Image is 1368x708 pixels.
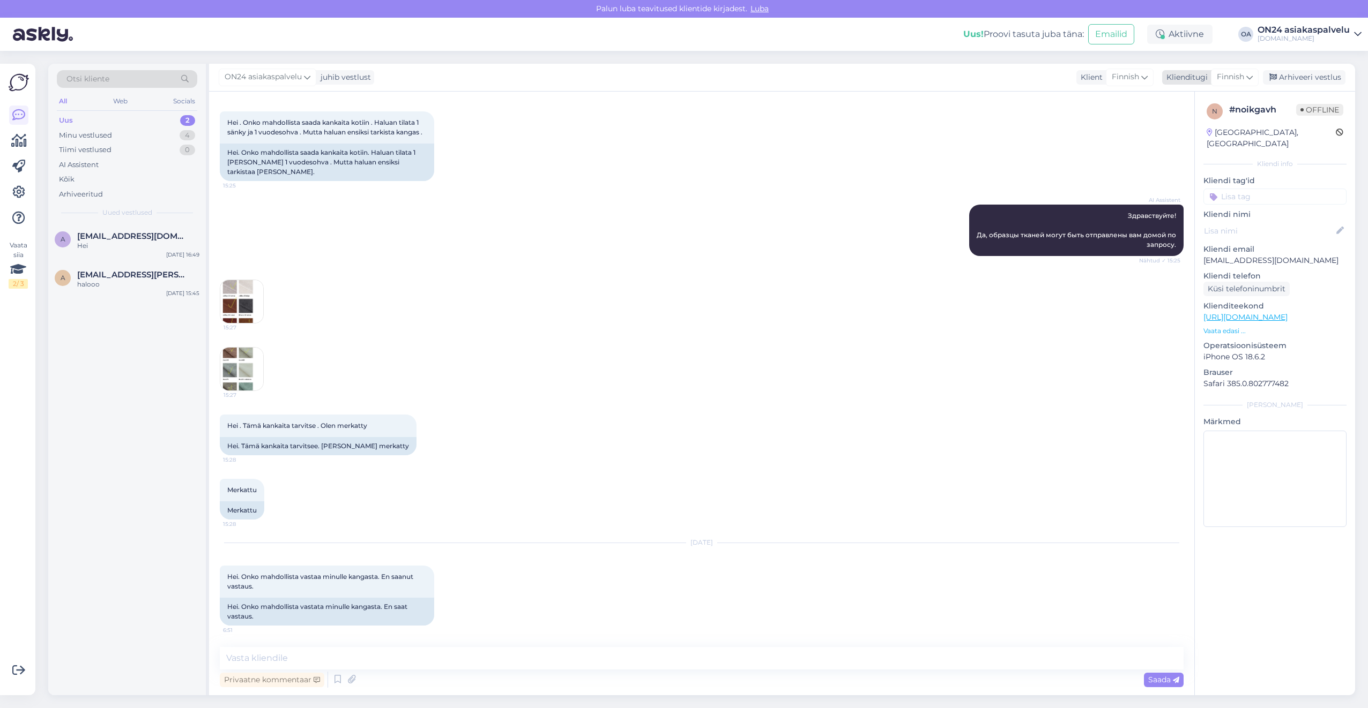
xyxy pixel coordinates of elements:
[1203,312,1288,322] a: [URL][DOMAIN_NAME]
[227,573,417,590] span: Hei. Onko mahdollista vastaa minulle kangasta. En saanut vastaus.
[59,130,112,141] div: Minu vestlused
[227,118,422,136] span: Hei . Onko mahdollista saada kankaita kotiin . Haluan tilata 1 sänky ja 1 vuodesohva . Mutta halu...
[1204,225,1334,237] input: Lisa nimi
[1203,209,1347,220] p: Kliendi nimi
[9,72,29,93] img: Askly Logo
[1238,27,1253,42] div: OA
[1203,159,1347,169] div: Kliendi info
[180,115,195,126] div: 2
[1088,24,1134,44] button: Emailid
[180,145,195,155] div: 0
[220,348,263,390] img: Attachment
[223,182,263,190] span: 15:25
[180,130,195,141] div: 4
[220,673,324,687] div: Privaatne kommentaar
[1203,378,1347,389] p: Safari 385.0.802777482
[1203,367,1347,378] p: Brauser
[220,538,1184,547] div: [DATE]
[111,94,130,108] div: Web
[59,145,111,155] div: Tiimi vestlused
[963,28,1084,41] div: Proovi tasuta juba täna:
[1203,400,1347,410] div: [PERSON_NAME]
[1203,244,1347,255] p: Kliendi email
[1112,71,1139,83] span: Finnish
[61,235,65,243] span: A
[747,4,772,13] span: Luba
[1207,127,1336,149] div: [GEOGRAPHIC_DATA], [GEOGRAPHIC_DATA]
[1203,326,1347,336] p: Vaata edasi ...
[1258,26,1350,34] div: ON24 asiakaspalvelu
[59,189,103,200] div: Arhiveeritud
[59,115,73,126] div: Uus
[1203,255,1347,266] p: [EMAIL_ADDRESS][DOMAIN_NAME]
[1162,72,1208,83] div: Klienditugi
[77,241,199,251] div: Hei
[1258,26,1362,43] a: ON24 asiakaspalvelu[DOMAIN_NAME]
[9,279,28,289] div: 2 / 3
[9,240,28,289] div: Vaata siia
[963,29,984,39] b: Uus!
[1203,175,1347,186] p: Kliendi tag'id
[1203,416,1347,427] p: Märkmed
[1147,25,1213,44] div: Aktiivne
[1148,675,1179,684] span: Saada
[166,289,199,297] div: [DATE] 15:45
[225,71,302,83] span: ON24 asiakaspalvelu
[223,626,263,634] span: 6:51
[102,208,152,217] span: Uued vestlused
[220,501,264,519] div: Merkattu
[171,94,197,108] div: Socials
[77,270,189,280] span: asta.veler@gmail.com
[1217,71,1244,83] span: Finnish
[227,421,367,430] span: Hei . Tämä kankaita tarvitse . Olen merkatty
[77,231,189,241] span: Asta.veiler@gmail.com
[224,391,264,399] span: 15:27
[1229,103,1296,116] div: # noikgavh
[59,160,99,170] div: AI Assistent
[220,598,434,626] div: Hei. Onko mahdollista vastata minulle kangasta. En saat vastaus.
[1203,300,1347,312] p: Klienditeekond
[1296,104,1343,116] span: Offline
[223,520,263,528] span: 15:28
[1203,340,1347,351] p: Operatsioonisüsteem
[220,144,434,181] div: Hei. Onko mahdollista saada kankaita kotiin. Haluan tilata 1 [PERSON_NAME] 1 vuodesohva . Mutta h...
[1203,351,1347,363] p: iPhone OS 18.6.2
[77,280,199,289] div: halooo
[61,274,65,282] span: a
[166,251,199,259] div: [DATE] 16:49
[1140,196,1180,204] span: AI Assistent
[1203,282,1290,296] div: Küsi telefoninumbrit
[1212,107,1217,115] span: n
[224,323,264,332] span: 15:27
[57,94,69,108] div: All
[66,73,109,85] span: Otsi kliente
[316,72,371,83] div: juhib vestlust
[1076,72,1103,83] div: Klient
[59,174,75,185] div: Kõik
[223,456,263,464] span: 15:28
[1258,34,1350,43] div: [DOMAIN_NAME]
[1203,189,1347,205] input: Lisa tag
[1263,70,1345,85] div: Arhiveeri vestlus
[1139,257,1180,265] span: Nähtud ✓ 15:25
[227,486,257,494] span: Merkattu
[1203,270,1347,282] p: Kliendi telefon
[220,280,263,323] img: Attachment
[220,437,417,455] div: Hei. Tämä kankaita tarvitsee. [PERSON_NAME] merkatty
